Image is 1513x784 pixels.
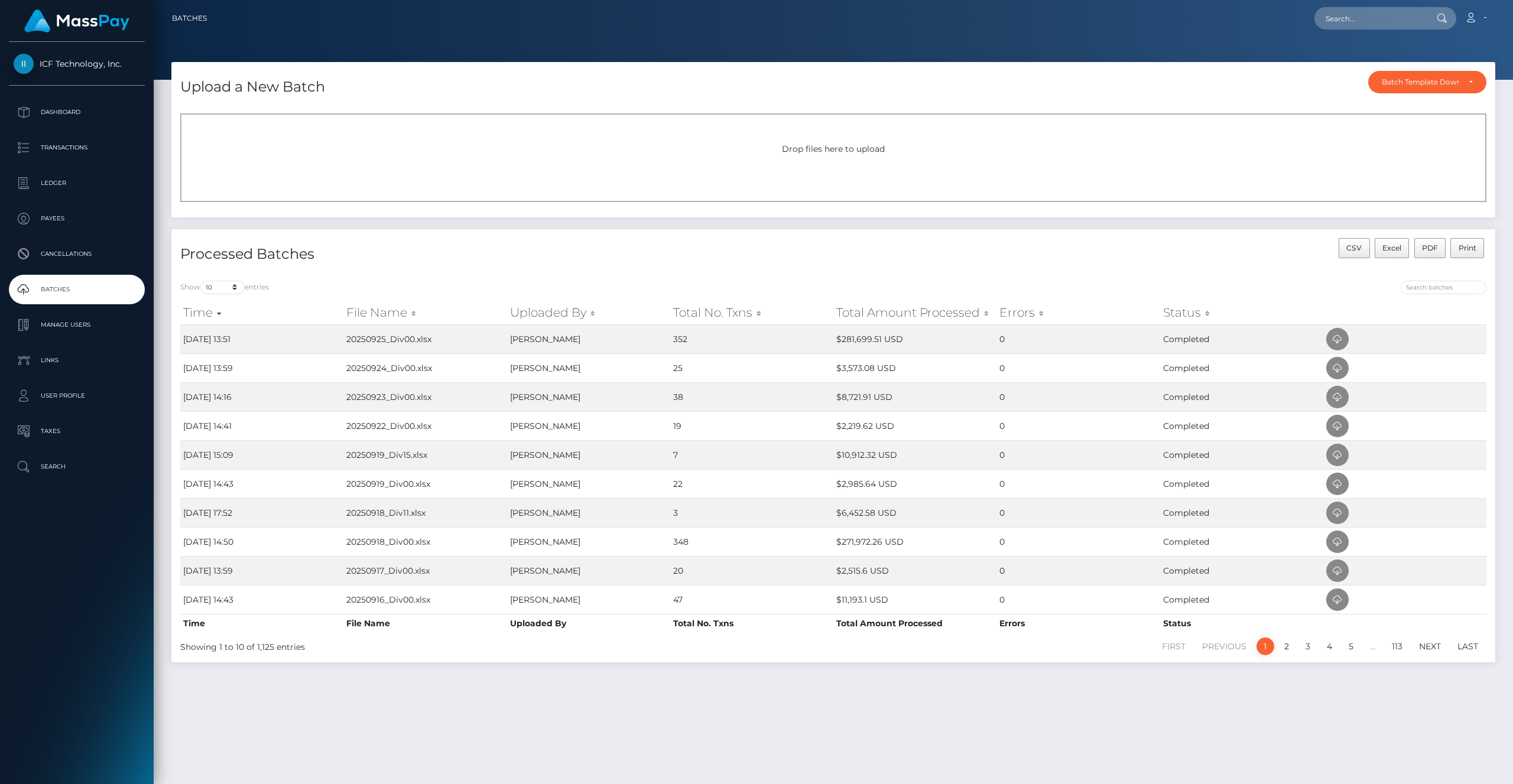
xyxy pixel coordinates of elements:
td: [DATE] 13:51 [180,324,343,353]
td: [DATE] 13:59 [180,353,343,382]
a: Search [9,452,145,482]
a: User Profile [9,381,145,411]
td: [PERSON_NAME] [507,527,670,556]
td: [PERSON_NAME] [507,585,670,614]
td: $2,515.6 USD [833,556,996,585]
td: [DATE] 15:09 [180,440,343,469]
td: 0 [996,440,1160,469]
td: $271,972.26 USD [833,527,996,556]
th: Status [1160,614,1323,633]
td: 20250917_Div00.xlsx [343,556,507,585]
a: Payees [9,204,145,233]
button: PDF [1414,238,1446,258]
td: Completed [1160,411,1323,440]
td: 0 [996,556,1160,585]
th: File Name [343,614,507,633]
img: MassPay Logo [24,9,129,32]
span: Excel [1382,243,1401,252]
td: 20250922_Div00.xlsx [343,411,507,440]
button: Excel [1375,238,1410,258]
span: Drop files here to upload [782,144,885,154]
td: 20250918_Div11.xlsx [343,498,507,527]
td: 20250923_Div00.xlsx [343,382,507,411]
th: Total No. Txns [670,614,833,633]
a: 3 [1299,637,1317,655]
td: 0 [996,382,1160,411]
td: 0 [996,353,1160,382]
button: CSV [1339,238,1370,258]
td: 20250916_Div00.xlsx [343,585,507,614]
th: Time: activate to sort column ascending [180,301,343,324]
a: Batches [9,275,145,304]
p: Manage Users [14,316,140,334]
td: Completed [1160,585,1323,614]
span: Print [1459,243,1476,252]
td: 20250918_Div00.xlsx [343,527,507,556]
h4: Processed Batches [180,244,824,265]
td: Completed [1160,353,1323,382]
a: 113 [1385,637,1409,655]
p: Batches [14,281,140,298]
a: Ledger [9,168,145,198]
td: Completed [1160,556,1323,585]
button: Print [1450,238,1484,258]
th: Total No. Txns: activate to sort column ascending [670,301,833,324]
p: Ledger [14,174,140,192]
td: [DATE] 14:43 [180,469,343,498]
p: Payees [14,210,140,227]
p: Search [14,458,140,476]
button: Batch Template Download [1368,71,1486,93]
input: Search batches [1401,281,1486,294]
td: 352 [670,324,833,353]
td: Completed [1160,324,1323,353]
p: Links [14,352,140,369]
a: Dashboard [9,97,145,127]
td: [DATE] 14:41 [180,411,343,440]
td: 0 [996,324,1160,353]
td: $3,573.08 USD [833,353,996,382]
th: Total Amount Processed [833,614,996,633]
td: [DATE] 17:52 [180,498,343,527]
td: [DATE] 14:50 [180,527,343,556]
p: Dashboard [14,103,140,121]
td: [PERSON_NAME] [507,498,670,527]
div: Showing 1 to 10 of 1,125 entries [180,636,714,653]
td: [PERSON_NAME] [507,382,670,411]
th: Uploaded By: activate to sort column ascending [507,301,670,324]
a: 2 [1278,637,1296,655]
a: Manage Users [9,310,145,340]
td: 20 [670,556,833,585]
td: [DATE] 14:43 [180,585,343,614]
td: 20250919_Div15.xlsx [343,440,507,469]
th: Errors: activate to sort column ascending [996,301,1160,324]
span: PDF [1422,243,1438,252]
td: Completed [1160,440,1323,469]
td: 0 [996,498,1160,527]
td: [PERSON_NAME] [507,411,670,440]
td: [PERSON_NAME] [507,353,670,382]
span: CSV [1346,243,1362,252]
div: Batch Template Download [1382,77,1459,87]
a: Cancellations [9,239,145,269]
td: 20250919_Div00.xlsx [343,469,507,498]
td: [PERSON_NAME] [507,440,670,469]
td: $11,193.1 USD [833,585,996,614]
a: 4 [1320,637,1339,655]
th: Status: activate to sort column ascending [1160,301,1323,324]
td: [PERSON_NAME] [507,556,670,585]
a: Next [1413,637,1447,655]
a: Taxes [9,417,145,446]
td: Completed [1160,469,1323,498]
td: 47 [670,585,833,614]
label: Show entries [180,281,269,294]
td: [DATE] 13:59 [180,556,343,585]
th: Total Amount Processed: activate to sort column ascending [833,301,996,324]
td: 0 [996,469,1160,498]
td: Completed [1160,382,1323,411]
img: ICF Technology, Inc. [14,54,34,74]
td: 25 [670,353,833,382]
a: Transactions [9,133,145,162]
select: Showentries [200,281,245,294]
td: Completed [1160,527,1323,556]
th: File Name: activate to sort column ascending [343,301,507,324]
